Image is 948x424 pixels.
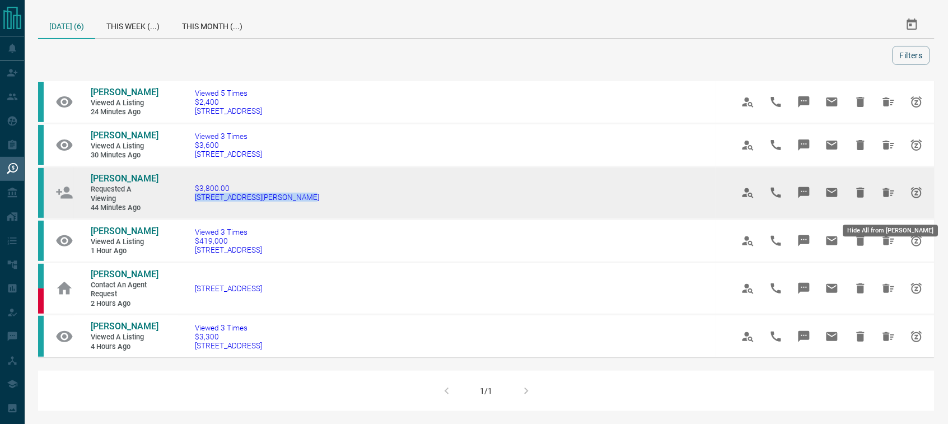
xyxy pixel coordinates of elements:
[195,150,262,159] span: [STREET_ADDRESS]
[91,226,158,237] a: [PERSON_NAME]
[763,275,790,302] span: Call
[91,108,158,117] span: 24 minutes ago
[91,281,158,299] span: Contact an Agent Request
[903,132,930,159] span: Snooze
[91,226,158,236] span: [PERSON_NAME]
[819,132,846,159] span: Email
[91,237,158,247] span: Viewed a Listing
[38,221,44,261] div: condos.ca
[91,87,158,99] a: [PERSON_NAME]
[819,275,846,302] span: Email
[91,299,158,309] span: 2 hours ago
[735,227,762,254] span: View Profile
[91,151,158,160] span: 30 minutes ago
[91,246,158,256] span: 1 hour ago
[763,227,790,254] span: Call
[195,184,319,202] a: $3,800.00[STREET_ADDRESS][PERSON_NAME]
[38,125,44,165] div: condos.ca
[735,275,762,302] span: View Profile
[195,323,262,332] span: Viewed 3 Times
[38,82,44,122] div: condos.ca
[735,323,762,350] span: View Profile
[875,323,902,350] span: Hide All from Vincent Vistanio
[171,11,254,38] div: This Month (...)
[903,275,930,302] span: Snooze
[195,284,262,293] a: [STREET_ADDRESS]
[195,236,262,245] span: $419,000
[791,88,818,115] span: Message
[38,288,44,313] div: property.ca
[91,333,158,342] span: Viewed a Listing
[791,275,818,302] span: Message
[763,179,790,206] span: Call
[843,225,938,237] div: Hide All from [PERSON_NAME]
[91,130,158,141] span: [PERSON_NAME]
[875,88,902,115] span: Hide All from Alex Yoo
[195,332,262,341] span: $3,300
[735,179,762,206] span: View Profile
[195,132,262,159] a: Viewed 3 Times$3,600[STREET_ADDRESS]
[91,130,158,142] a: [PERSON_NAME]
[195,97,262,106] span: $2,400
[195,341,262,350] span: [STREET_ADDRESS]
[91,142,158,151] span: Viewed a Listing
[91,269,158,279] span: [PERSON_NAME]
[91,173,158,184] span: [PERSON_NAME]
[763,132,790,159] span: Call
[91,87,158,97] span: [PERSON_NAME]
[903,227,930,254] span: Snooze
[847,323,874,350] span: Hide
[91,321,158,332] span: [PERSON_NAME]
[819,179,846,206] span: Email
[819,227,846,254] span: Email
[91,269,158,281] a: [PERSON_NAME]
[195,106,262,115] span: [STREET_ADDRESS]
[875,132,902,159] span: Hide All from Riya Maheshwari
[735,88,762,115] span: View Profile
[791,132,818,159] span: Message
[195,88,262,97] span: Viewed 5 Times
[903,88,930,115] span: Snooze
[875,275,902,302] span: Hide All from Vanessa SHAW
[38,264,44,288] div: condos.ca
[819,88,846,115] span: Email
[91,173,158,185] a: [PERSON_NAME]
[91,185,158,203] span: Requested a Viewing
[899,11,926,38] button: Select Date Range
[91,321,158,333] a: [PERSON_NAME]
[847,275,874,302] span: Hide
[893,46,930,65] button: Filters
[903,323,930,350] span: Snooze
[875,227,902,254] span: Hide All from Trevor Fettes
[195,88,262,115] a: Viewed 5 Times$2,400[STREET_ADDRESS]
[791,227,818,254] span: Message
[91,99,158,108] span: Viewed a Listing
[847,88,874,115] span: Hide
[763,88,790,115] span: Call
[91,203,158,213] span: 44 minutes ago
[91,342,158,352] span: 4 hours ago
[875,179,902,206] span: Hide All from Victoria Migliore
[847,227,874,254] span: Hide
[195,245,262,254] span: [STREET_ADDRESS]
[195,132,262,141] span: Viewed 3 Times
[38,168,44,218] div: condos.ca
[791,323,818,350] span: Message
[195,323,262,350] a: Viewed 3 Times$3,300[STREET_ADDRESS]
[195,227,262,254] a: Viewed 3 Times$419,000[STREET_ADDRESS]
[735,132,762,159] span: View Profile
[38,316,44,356] div: condos.ca
[819,323,846,350] span: Email
[763,323,790,350] span: Call
[847,132,874,159] span: Hide
[95,11,171,38] div: This Week (...)
[195,184,319,193] span: $3,800.00
[195,227,262,236] span: Viewed 3 Times
[195,193,319,202] span: [STREET_ADDRESS][PERSON_NAME]
[195,141,262,150] span: $3,600
[38,11,95,39] div: [DATE] (6)
[480,386,493,395] div: 1/1
[847,179,874,206] span: Hide
[791,179,818,206] span: Message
